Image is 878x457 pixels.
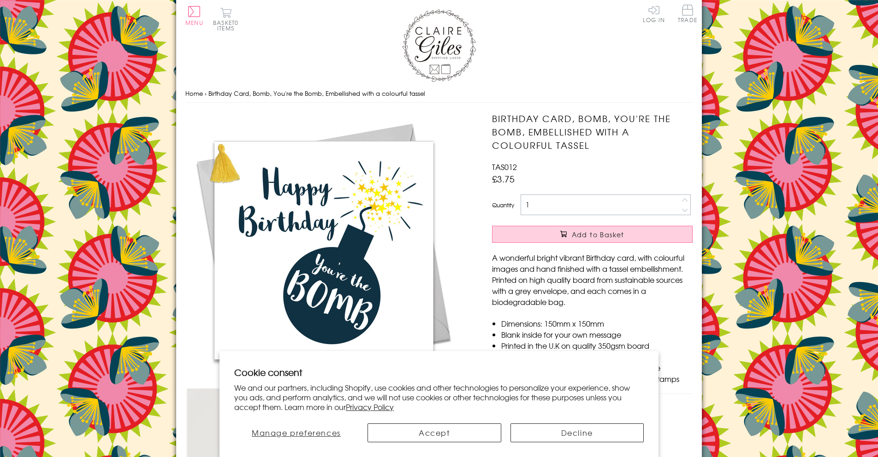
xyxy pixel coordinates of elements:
span: Menu [185,18,203,27]
button: Decline [510,423,644,442]
h2: Cookie consent [234,366,644,379]
a: Privacy Policy [346,401,394,412]
p: A wonderful bright vibrant Birthday card, with colourful images and hand finished with a tassel e... [492,252,693,307]
li: Dimensions: 150mm x 150mm [501,318,693,329]
li: Printed in the U.K on quality 350gsm board [501,340,693,351]
span: £3.75 [492,172,515,185]
a: Log In [643,5,665,23]
button: Add to Basket [492,226,693,243]
h1: Birthday Card, Bomb, You're the Bomb, Embellished with a colourful tassel [492,112,693,152]
img: Claire Giles Greetings Cards [402,9,476,82]
button: Basket0 items [213,7,238,31]
p: We and our partners, including Shopify, use cookies and other technologies to personalize your ex... [234,383,644,411]
label: Quantity [492,201,514,209]
span: TAS012 [492,161,517,172]
nav: breadcrumbs [185,84,693,103]
span: Manage preferences [252,427,341,438]
a: Trade [678,5,697,24]
li: Blank inside for your own message [501,329,693,340]
img: Birthday Card, Bomb, You're the Bomb, Embellished with a colourful tassel [185,112,462,388]
button: Menu [185,6,203,25]
button: Manage preferences [234,423,358,442]
span: 0 items [217,18,238,32]
a: Home [185,89,203,98]
span: Birthday Card, Bomb, You're the Bomb, Embellished with a colourful tassel [208,89,425,98]
button: Accept [368,423,501,442]
span: Add to Basket [572,230,624,239]
span: Trade [678,5,697,23]
span: › [205,89,207,98]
